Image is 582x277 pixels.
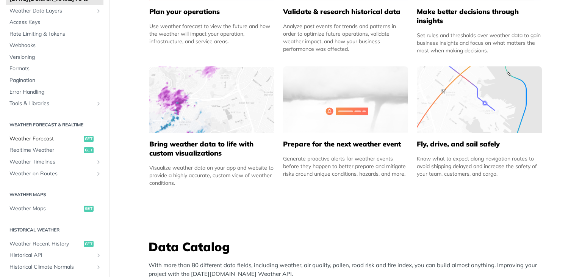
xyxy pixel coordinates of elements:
span: Pagination [9,77,102,84]
a: Realtime Weatherget [6,145,103,156]
img: 4463876-group-4982x.svg [149,66,274,133]
h5: Make better decisions through insights [417,7,542,25]
span: Access Keys [9,19,102,26]
span: Historical API [9,252,94,259]
a: Weather Forecastget [6,133,103,145]
img: 2c0a313-group-496-12x.svg [283,66,408,133]
a: Pagination [6,75,103,86]
span: get [84,241,94,247]
img: 994b3d6-mask-group-32x.svg [417,66,542,133]
span: Weather Data Layers [9,7,94,15]
h2: Weather Maps [6,191,103,198]
span: Weather Forecast [9,135,82,143]
button: Show subpages for Historical API [95,252,102,258]
span: Weather Maps [9,205,82,212]
span: Tools & Libraries [9,100,94,107]
span: get [84,206,94,212]
a: Formats [6,63,103,74]
div: Use weather forecast to view the future and how the weather will impact your operation, infrastru... [149,22,274,45]
span: Weather Recent History [9,240,82,248]
a: Error Handling [6,87,103,98]
h2: Weather Forecast & realtime [6,121,103,128]
h5: Validate & research historical data [283,7,408,16]
a: Weather Mapsget [6,203,103,214]
h5: Prepare for the next weather event [283,140,408,149]
span: Webhooks [9,42,102,49]
span: Weather Timelines [9,158,94,166]
div: Analyze past events for trends and patterns in order to optimize future operations, validate weat... [283,22,408,53]
button: Show subpages for Weather Data Layers [95,8,102,14]
span: Error Handling [9,88,102,96]
a: Rate Limiting & Tokens [6,28,103,40]
a: Webhooks [6,40,103,51]
a: Weather Recent Historyget [6,238,103,250]
a: Access Keys [6,17,103,28]
h5: Plan your operations [149,7,274,16]
a: Historical APIShow subpages for Historical API [6,250,103,261]
h5: Fly, drive, and sail safely [417,140,542,149]
div: Visualize weather data on your app and website to provide a highly accurate, custom view of weath... [149,164,274,187]
button: Show subpages for Historical Climate Normals [95,264,102,270]
span: Rate Limiting & Tokens [9,30,102,38]
a: Weather TimelinesShow subpages for Weather Timelines [6,156,103,168]
button: Show subpages for Tools & Libraries [95,101,102,107]
div: Know what to expect along navigation routes to avoid shipping delayed and increase the safety of ... [417,155,542,178]
h3: Data Catalog [149,238,546,255]
span: get [84,147,94,153]
a: Weather on RoutesShow subpages for Weather on Routes [6,168,103,179]
h2: Historical Weather [6,227,103,233]
button: Show subpages for Weather on Routes [95,171,102,177]
a: Weather Data LayersShow subpages for Weather Data Layers [6,5,103,17]
span: Versioning [9,54,102,61]
a: Historical Climate NormalsShow subpages for Historical Climate Normals [6,261,103,273]
span: Formats [9,65,102,72]
span: get [84,136,94,142]
div: Generate proactive alerts for weather events before they happen to better prepare and mitigate ri... [283,155,408,178]
div: Set rules and thresholds over weather data to gain business insights and focus on what matters th... [417,31,542,54]
a: Tools & LibrariesShow subpages for Tools & Libraries [6,98,103,109]
h5: Bring weather data to life with custom visualizations [149,140,274,158]
span: Weather on Routes [9,170,94,178]
span: Realtime Weather [9,146,82,154]
button: Show subpages for Weather Timelines [95,159,102,165]
span: Historical Climate Normals [9,263,94,271]
a: Versioning [6,52,103,63]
